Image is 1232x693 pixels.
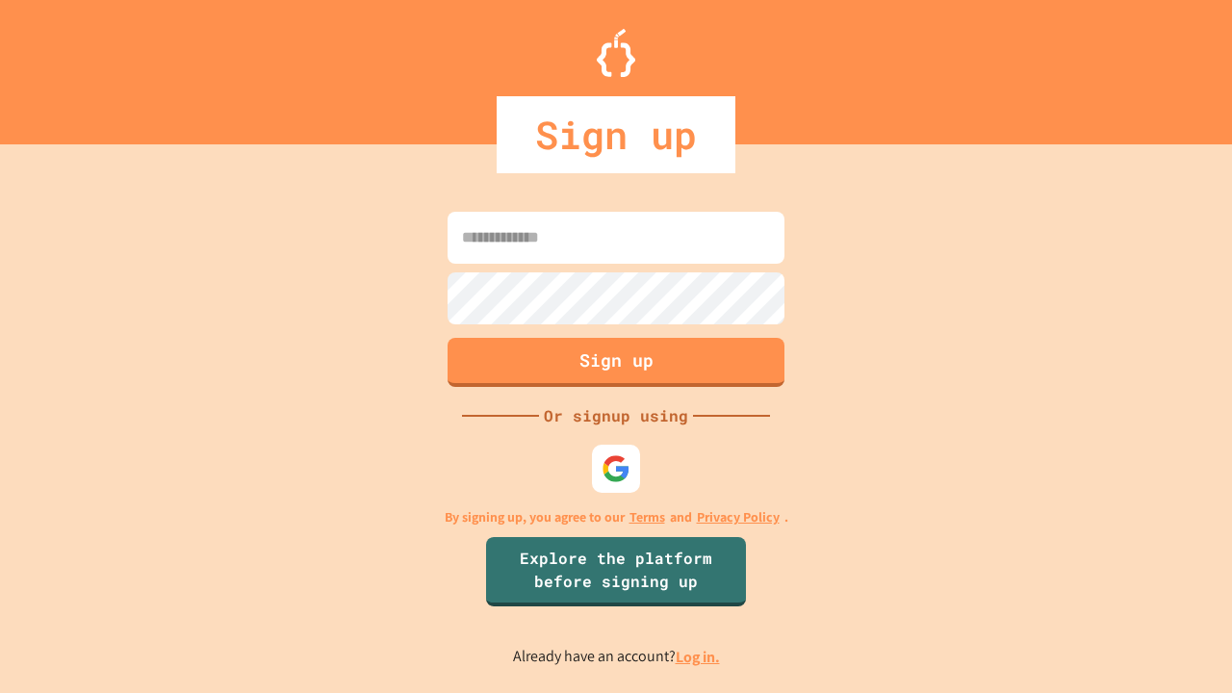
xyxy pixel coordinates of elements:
[497,96,735,173] div: Sign up
[445,507,788,527] p: By signing up, you agree to our and .
[513,645,720,669] p: Already have an account?
[676,647,720,667] a: Log in.
[697,507,780,527] a: Privacy Policy
[629,507,665,527] a: Terms
[602,454,630,483] img: google-icon.svg
[486,537,746,606] a: Explore the platform before signing up
[448,338,784,387] button: Sign up
[539,404,693,427] div: Or signup using
[597,29,635,77] img: Logo.svg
